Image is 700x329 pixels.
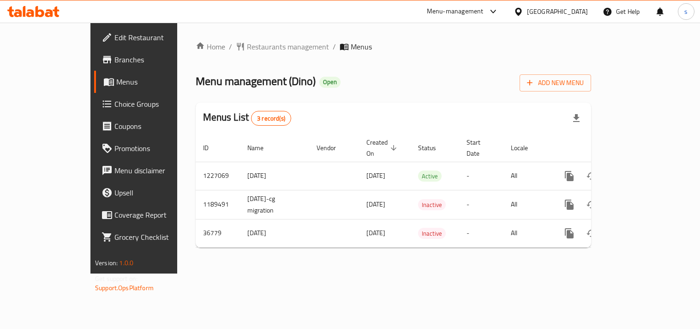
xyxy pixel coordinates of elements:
button: Change Status [580,165,603,187]
span: Promotions [114,143,200,154]
a: Restaurants management [236,41,329,52]
span: Name [247,142,275,153]
a: Promotions [94,137,207,159]
span: Start Date [467,137,492,159]
span: Inactive [418,228,446,239]
span: 3 record(s) [251,114,291,123]
td: 1227069 [196,162,240,190]
button: more [558,194,580,216]
span: Locale [511,142,540,153]
span: Menus [116,76,200,87]
td: - [459,219,503,247]
td: 36779 [196,219,240,247]
span: Coverage Report [114,209,200,220]
td: - [459,190,503,219]
div: Total records count [251,111,291,126]
span: [DATE] [366,227,385,239]
span: Status [418,142,448,153]
span: Menus [351,41,372,52]
span: Created On [366,137,400,159]
h2: Menus List [203,110,291,126]
span: Restaurants management [247,41,329,52]
span: Inactive [418,200,446,210]
a: Grocery Checklist [94,226,207,248]
span: [DATE] [366,198,385,210]
span: Choice Groups [114,98,200,110]
button: Change Status [580,222,603,244]
span: Grocery Checklist [114,232,200,243]
td: [DATE] [240,219,309,247]
a: Support.OpsPlatform [95,282,154,294]
td: All [503,162,551,190]
li: / [229,41,232,52]
td: [DATE] [240,162,309,190]
a: Coupons [94,115,207,137]
span: Active [418,171,442,182]
td: 1189491 [196,190,240,219]
span: [DATE] [366,170,385,182]
span: Upsell [114,187,200,198]
span: Menu disclaimer [114,165,200,176]
li: / [333,41,336,52]
span: Add New Menu [527,77,584,89]
button: Change Status [580,194,603,216]
span: Edit Restaurant [114,32,200,43]
td: [DATE]-cg migration [240,190,309,219]
span: Vendor [317,142,348,153]
a: Coverage Report [94,204,207,226]
td: - [459,162,503,190]
th: Actions [551,134,654,162]
div: Open [319,77,341,88]
span: Coupons [114,121,200,132]
span: Version: [95,257,118,269]
a: Menus [94,71,207,93]
div: [GEOGRAPHIC_DATA] [527,6,588,17]
div: Export file [565,107,587,129]
button: more [558,222,580,244]
div: Menu-management [427,6,484,17]
span: Menu management ( Dino ) [196,71,316,91]
a: Edit Restaurant [94,26,207,49]
span: Open [319,78,341,86]
a: Menu disclaimer [94,159,207,182]
a: Home [196,41,225,52]
span: ID [203,142,221,153]
button: more [558,165,580,187]
div: Active [418,171,442,182]
span: Branches [114,54,200,65]
span: s [684,6,688,17]
span: Get support on: [95,273,138,285]
table: enhanced table [196,134,654,248]
a: Branches [94,49,207,71]
a: Choice Groups [94,93,207,115]
button: Add New Menu [520,74,591,91]
a: Upsell [94,182,207,204]
td: All [503,190,551,219]
span: 1.0.0 [119,257,133,269]
nav: breadcrumb [196,41,591,52]
td: All [503,219,551,247]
